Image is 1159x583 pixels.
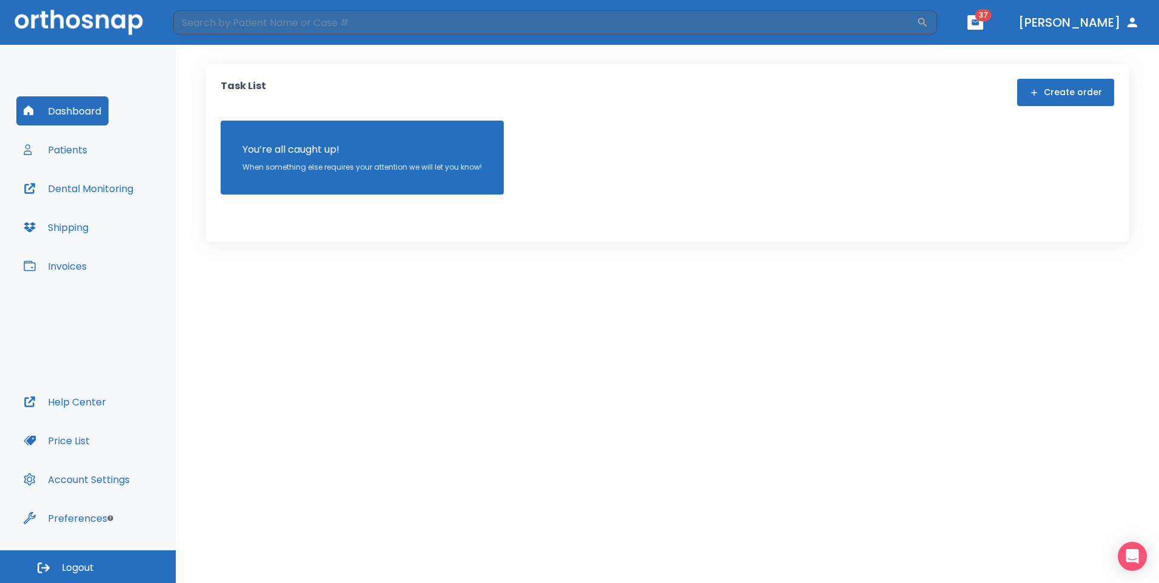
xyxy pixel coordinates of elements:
[242,162,482,173] p: When something else requires your attention we will let you know!
[1118,542,1147,571] div: Open Intercom Messenger
[1014,12,1144,33] button: [PERSON_NAME]
[16,387,113,416] button: Help Center
[16,426,97,455] button: Price List
[16,465,137,494] button: Account Settings
[15,10,143,35] img: Orthosnap
[16,252,94,281] button: Invoices
[16,504,115,533] button: Preferences
[242,142,482,157] p: You’re all caught up!
[16,213,96,242] button: Shipping
[16,174,141,203] button: Dental Monitoring
[105,513,116,524] div: Tooltip anchor
[221,79,266,106] p: Task List
[16,135,95,164] button: Patients
[62,561,94,575] span: Logout
[173,10,917,35] input: Search by Patient Name or Case #
[16,96,109,125] button: Dashboard
[1017,79,1114,106] button: Create order
[975,9,992,21] span: 37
